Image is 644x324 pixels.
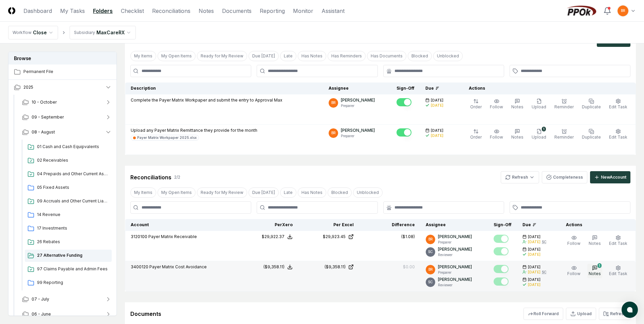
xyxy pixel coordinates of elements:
img: Logo [8,7,15,14]
div: Reconciliations [130,173,171,181]
span: 27 Alternative Funding [37,252,109,258]
span: Payer Matrix Receivable [148,234,197,239]
button: $29,922.37 [262,234,293,240]
a: 01 Cash and Cash Equipvalents [25,141,112,153]
button: Mark complete [397,98,411,106]
button: Ready for My Review [197,51,247,61]
p: Complete the Payer Matrix Workpaper and submit the entry to Approval Max [131,97,282,103]
a: 05 Fixed Assets [25,182,112,194]
button: My Items [130,187,156,198]
p: [PERSON_NAME] [438,276,472,283]
span: 17 Investments [37,225,109,231]
th: Assignee [323,83,391,94]
a: 17 Investments [25,222,112,235]
button: Mark complete [494,235,509,243]
button: 09 - September [17,110,117,125]
button: Edit Task [608,234,629,248]
span: BR [428,267,433,272]
div: [DATE] [431,133,443,138]
button: Has Reminders [328,51,366,61]
span: Duplicate [582,104,601,109]
span: [DATE] [431,98,443,103]
button: Unblocked [353,187,383,198]
nav: breadcrumb [8,26,136,39]
div: 1 [542,127,546,131]
span: 09 Accruals and Other Current Liabilities [37,198,109,204]
p: Preparer [341,103,375,108]
span: Edit Task [609,134,627,140]
span: Notes [589,271,601,276]
span: [DATE] [528,247,540,252]
div: 2 / 2 [174,174,180,180]
button: Has Documents [367,51,406,61]
th: Difference [359,219,420,231]
th: Sign-Off [488,219,517,231]
button: Blocked [408,51,432,61]
span: BR [331,130,336,136]
button: Duplicate [581,97,602,111]
div: [DATE] [528,252,540,257]
button: 1Upload [530,127,548,142]
span: Reminder [554,134,574,140]
span: 07 - July [32,296,49,302]
a: My Tasks [60,7,85,15]
span: SC [428,280,433,285]
a: Reporting [260,7,285,15]
button: 08 - August [17,125,117,140]
p: Preparer [341,133,375,139]
span: Upload [532,104,546,109]
button: atlas-launcher [622,302,638,318]
span: 26 Rebates [37,239,109,245]
div: Due [425,85,453,91]
div: Actions [463,85,630,91]
button: Has Notes [298,51,326,61]
button: Follow [566,264,582,278]
span: 97 Claims Payable and Admin Fees [37,266,109,272]
button: Notes [510,127,525,142]
span: 99 Reporting [37,280,109,286]
a: Checklist [121,7,144,15]
span: Follow [490,134,503,140]
button: Reminder [553,97,575,111]
th: Sign-Off [391,83,420,94]
p: [PERSON_NAME] [438,246,472,252]
span: Order [470,104,482,109]
span: Order [470,134,482,140]
div: SC [542,270,547,275]
div: 1 [597,263,602,268]
button: Roll Forward [523,308,563,320]
div: Payer Matrix Workpaper 2025.xlsx [137,135,197,140]
a: 99 Reporting [25,277,112,289]
a: Permanent File [8,65,117,79]
div: $29,922.37 [262,234,284,240]
button: Late [280,51,296,61]
button: Mark complete [494,265,509,273]
p: [PERSON_NAME] [341,127,375,133]
span: Edit Task [609,104,627,109]
span: Follow [567,271,581,276]
button: My Open Items [158,51,196,61]
th: Assignee [420,219,488,231]
button: Mark complete [494,277,509,286]
button: NewAccount [590,171,630,183]
button: Upload [566,308,596,320]
a: Documents [222,7,252,15]
button: Blocked [328,187,352,198]
span: Notes [511,134,523,140]
span: [DATE] [528,265,540,270]
span: BR [621,8,625,13]
div: [DATE] [528,270,540,275]
p: [PERSON_NAME] [438,264,472,270]
button: My Items [130,51,156,61]
a: 27 Alternative Funding [25,250,112,262]
a: Assistant [321,7,345,15]
button: 1Notes [587,264,602,278]
a: 02 Receivables [25,155,112,167]
div: SC [542,239,547,245]
button: Notes [587,234,602,248]
button: Refresh [501,171,539,183]
span: 04 Prepaids and Other Current Assets [37,171,109,177]
div: Account [131,222,232,228]
span: Follow [490,104,503,109]
span: SC [428,249,433,254]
